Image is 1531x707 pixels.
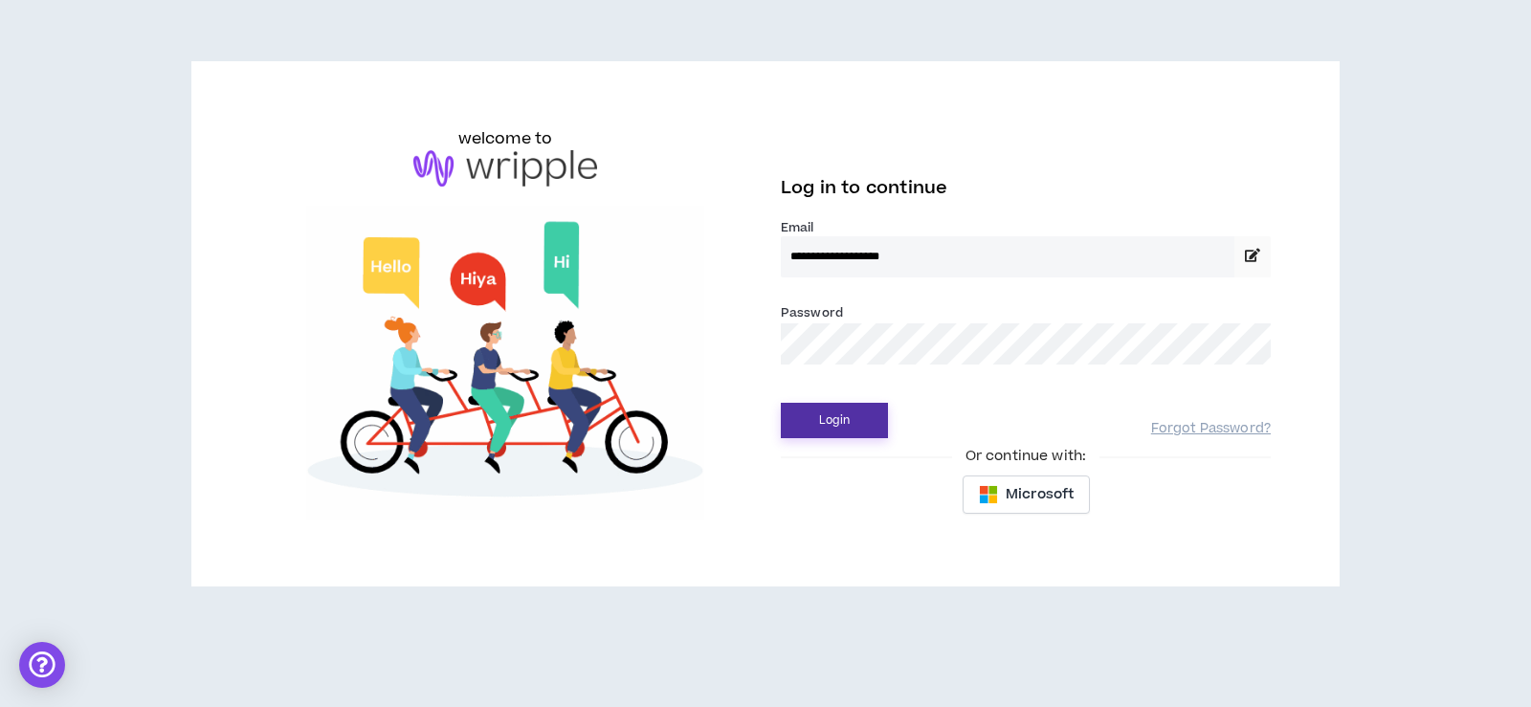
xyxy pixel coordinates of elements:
[781,403,888,438] button: Login
[1151,420,1271,438] a: Forgot Password?
[458,127,553,150] h6: welcome to
[260,206,750,520] img: Welcome to Wripple
[19,642,65,688] div: Open Intercom Messenger
[413,150,597,187] img: logo-brand.png
[963,475,1090,514] button: Microsoft
[781,176,947,200] span: Log in to continue
[781,219,1271,236] label: Email
[952,446,1099,467] span: Or continue with:
[781,304,843,321] label: Password
[1006,484,1074,505] span: Microsoft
